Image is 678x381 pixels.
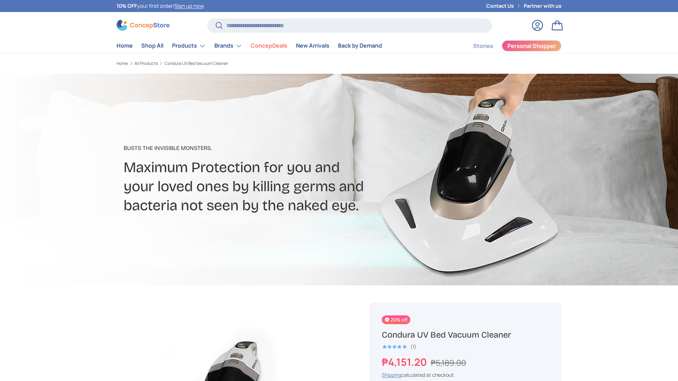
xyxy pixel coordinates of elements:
[382,371,549,379] div: calculated at checkout.
[524,2,561,10] a: Partner with us
[382,342,416,350] a: 5.0 out of 5.0 stars (1)
[410,344,416,349] div: (1)
[124,158,395,215] h2: Maximum Protection for you and your loved ones by killing germs and bacteria not seen by the nake...
[502,40,561,52] a: Personal Shopper
[174,2,203,9] a: Sign up now
[172,39,206,53] a: Products
[214,39,242,53] a: Brands
[141,39,163,53] a: Shop All
[124,144,395,152] p: Busts The Invisible Monsters​.
[117,39,133,53] a: Home
[135,61,158,66] a: All Products
[431,357,466,368] s: ₱5,189.00
[210,39,246,53] summary: Brands
[165,61,228,66] a: Condura UV Bed Vacuum Cleaner
[117,60,352,67] nav: Breadcrumbs
[117,2,137,9] strong: 10% OFF
[382,371,401,378] a: Shipping
[486,2,524,10] a: Contact Us
[338,39,382,53] a: Back by Demand
[296,39,329,53] a: New Arrivals
[117,2,205,10] p: your first order! .
[382,329,549,340] h1: Condura UV Bed Vacuum Cleaner
[382,315,410,324] span: 20% off
[382,343,407,350] span: ★★★★★
[117,39,382,53] nav: Primary
[382,355,429,369] strong: ₱4,151.20
[251,39,287,53] a: ConcepDeals
[168,39,210,53] summary: Products
[382,344,407,350] div: 5.0 out of 5.0 stars
[507,43,556,49] span: Personal Shopper
[117,61,128,66] a: Home
[473,39,493,53] a: Stories
[456,39,561,53] nav: Secondary
[117,20,169,31] img: ConcepStore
